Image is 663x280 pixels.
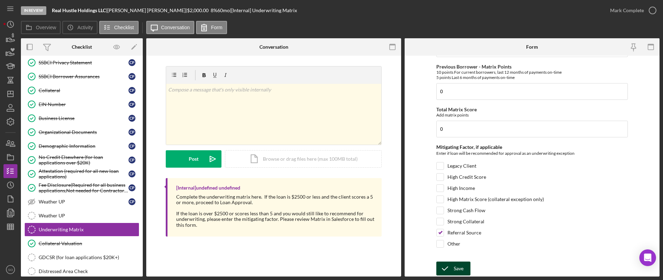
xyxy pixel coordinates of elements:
[39,102,128,107] div: EIN Number
[128,143,135,150] div: C P
[39,115,128,121] div: Business License
[24,264,139,278] a: Distressed Area Check
[166,150,221,168] button: Post
[526,44,538,50] div: Form
[39,269,139,274] div: Distressed Area Check
[24,70,139,83] a: SSBCI Borrower AssurancesCP
[77,25,93,30] label: Activity
[39,255,139,260] div: GDCSR (for loan applications $20K+)
[447,174,486,181] label: High Credit Score
[447,207,485,214] label: Strong Cash Flow
[99,21,139,34] button: Checklist
[52,8,107,13] div: |
[24,56,139,70] a: SSBCI Privacy StatementCP
[21,6,46,15] div: In Review
[187,8,211,13] div: $2,000.00
[436,70,628,80] div: 10 points For current borrowers, last 12 months of payments on-time 5 points Last 6 months of pay...
[8,268,13,272] text: SO
[217,8,230,13] div: 60 mo
[196,21,227,34] button: Form
[72,44,92,50] div: Checklist
[128,87,135,94] div: C P
[39,154,128,166] div: No Credit Elsewhere (for loan applications over $20K)
[39,129,128,135] div: Organizational Documents
[230,8,297,13] div: | [Internal] Underwriting Matrix
[107,8,187,13] div: [PERSON_NAME] [PERSON_NAME] |
[639,249,656,266] div: Open Intercom Messenger
[436,150,628,159] div: Enter if loan will be recommended for approval as an underwriting exception
[436,112,628,118] div: Add matrix points
[24,111,139,125] a: Business LicenseCP
[176,185,240,191] div: [Internal] undefined undefined
[128,115,135,122] div: C P
[24,167,139,181] a: Attestation (required for all new loan applications)CP
[447,185,475,192] label: High Income
[24,181,139,195] a: Fee Disclosure(Required for all business applications,Not needed for Contractor loans)CP
[24,223,139,237] a: Underwriting Matrix
[128,170,135,177] div: C P
[128,184,135,191] div: C P
[146,21,195,34] button: Conversation
[447,162,476,169] label: Legacy Client
[24,250,139,264] a: GDCSR (for loan applications $20K+)
[24,125,139,139] a: Organizational DocumentsCP
[447,196,544,203] label: High Matrix Score (collateral exception only)
[39,241,139,246] div: Collateral Valuation
[603,3,660,17] button: Mark Complete
[39,213,139,218] div: Weather UP
[161,25,190,30] label: Conversation
[39,182,128,193] div: Fee Disclosure(Required for all business applications,Not needed for Contractor loans)
[128,198,135,205] div: C P
[189,150,198,168] div: Post
[176,194,375,205] div: Complete the underwriting matrix here. If the loan is $2500 or less and the client scores a 5 or ...
[211,8,217,13] div: 8 %
[114,25,134,30] label: Checklist
[436,64,512,70] label: Previous Borrower - Matrix Points
[21,21,61,34] button: Overview
[436,144,628,150] div: Mitigating Factor, if applicable
[39,60,128,65] div: SSBCI Privacy Statement
[176,211,375,227] div: If the loan is over $2500 or scores less than 5 and you would still like to recommend for underwr...
[3,263,17,277] button: SO
[436,262,470,275] button: Save
[39,227,139,232] div: Underwriting Matrix
[447,218,484,225] label: Strong Collateral
[259,44,288,50] div: Conversation
[454,262,463,275] div: Save
[447,229,481,236] label: Referral Source
[211,25,223,30] label: Form
[436,106,477,112] label: Total Matrix Score
[36,25,56,30] label: Overview
[62,21,97,34] button: Activity
[128,73,135,80] div: C P
[128,157,135,163] div: C P
[52,7,106,13] b: Real Hustle Holdings LLC
[24,83,139,97] a: CollateralCP
[24,209,139,223] a: Weather UP
[39,168,128,179] div: Attestation (required for all new loan applications)
[39,74,128,79] div: SSBCI Borrower Assurances
[24,139,139,153] a: Demographic InformationCP
[24,97,139,111] a: EIN NumberCP
[128,59,135,66] div: C P
[128,101,135,108] div: C P
[39,143,128,149] div: Demographic Information
[24,153,139,167] a: No Credit Elsewhere (for loan applications over $20K)CP
[24,237,139,250] a: Collateral Valuation
[39,199,128,205] div: Weather UP
[24,195,139,209] a: Weather UPCP
[447,240,460,247] label: Other
[39,88,128,93] div: Collateral
[610,3,644,17] div: Mark Complete
[128,129,135,136] div: C P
